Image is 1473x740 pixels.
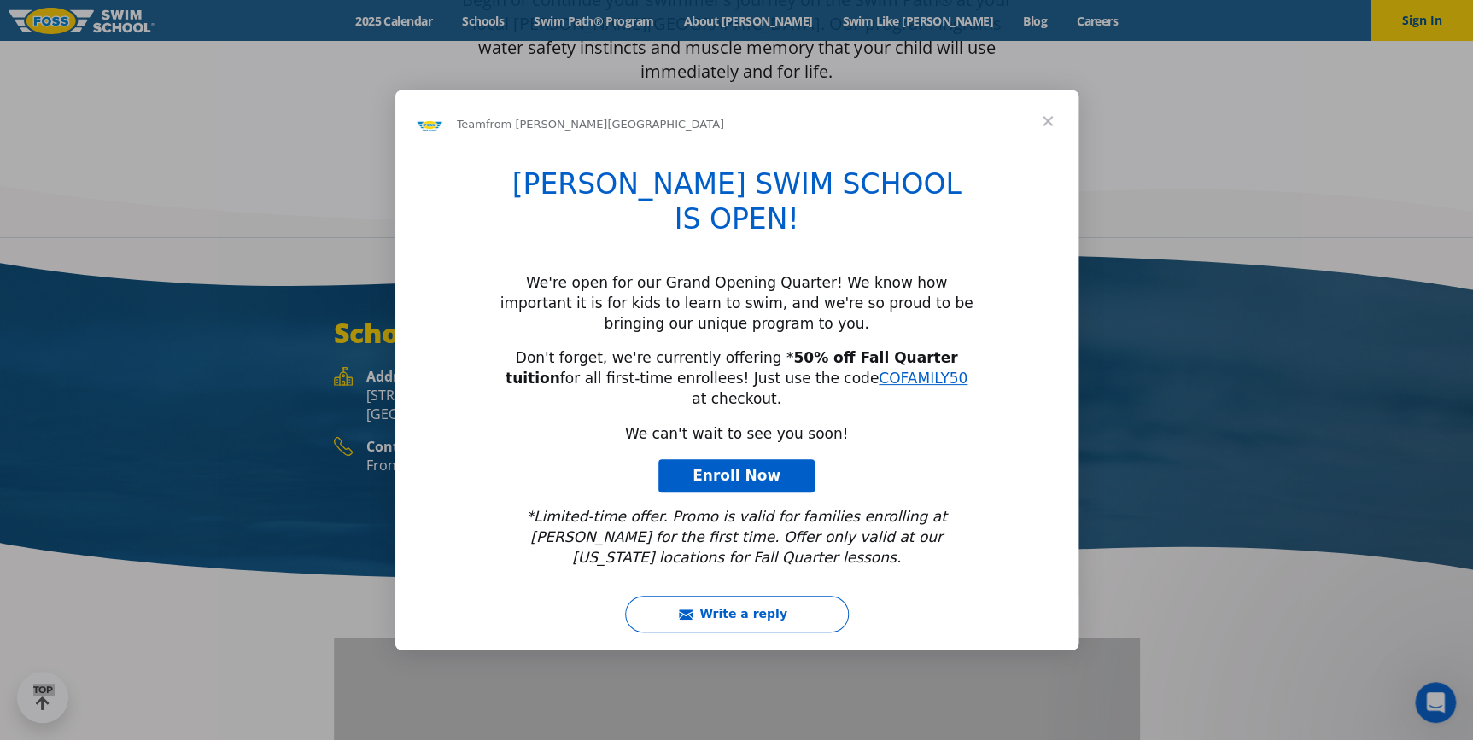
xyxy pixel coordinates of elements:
[526,508,946,566] i: *Limited-time offer. Promo is valid for families enrolling at [PERSON_NAME] for the first time. O...
[457,118,486,131] span: Team
[658,459,815,493] a: Enroll Now
[879,370,967,387] a: COFAMILY50
[500,424,974,445] div: We can't wait to see you soon!
[1017,90,1078,152] span: Close
[500,348,974,409] div: Don't forget, we're currently offering * for all first-time enrollees! Just use the code at check...
[693,467,780,484] span: Enroll Now
[500,273,974,334] div: We're open for our Grand Opening Quarter! We know how important it is for kids to learn to swim, ...
[486,118,724,131] span: from [PERSON_NAME][GEOGRAPHIC_DATA]
[416,111,443,138] img: Profile image for Team
[506,349,957,387] b: 50% off Fall Quarter tuition
[625,596,849,632] button: Write a reply
[500,167,974,248] h1: [PERSON_NAME] SWIM SCHOOL IS OPEN!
